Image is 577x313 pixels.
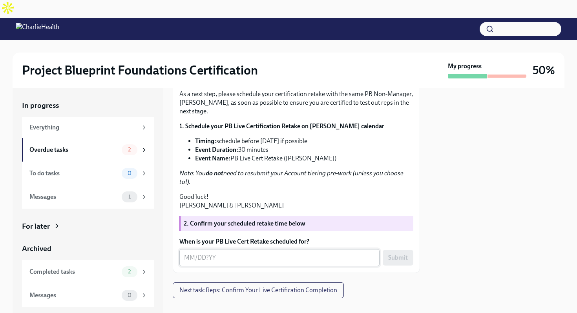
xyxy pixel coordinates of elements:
strong: Event Duration: [195,146,238,153]
a: Messages0 [22,284,154,307]
strong: 1. Schedule your PB Live Certification Retake on [PERSON_NAME] calendar [179,122,384,130]
div: Completed tasks [29,268,119,276]
strong: Timing: [195,137,216,145]
span: Next task : Reps: Confirm Your Live Certification Completion [179,286,337,294]
span: 2 [123,269,135,275]
div: Everything [29,123,137,132]
strong: do not [206,169,223,177]
img: CharlieHealth [16,23,59,35]
a: Completed tasks2 [22,260,154,284]
li: 30 minutes [195,146,413,154]
em: Note: You need to resubmit your Account tiering pre-work (unless you choose to!). [179,169,404,186]
h2: Project Blueprint Foundations Certification [22,62,258,78]
li: schedule before [DATE] if possible [195,137,413,146]
a: Everything [22,117,154,138]
a: In progress [22,100,154,111]
div: To do tasks [29,169,119,178]
a: Messages1 [22,185,154,209]
p: Good luck! [PERSON_NAME] & [PERSON_NAME] [179,193,413,210]
div: Messages [29,291,119,300]
span: 2 [123,147,135,153]
strong: My progress [448,62,482,71]
div: Messages [29,193,119,201]
button: Next task:Reps: Confirm Your Live Certification Completion [173,282,344,298]
div: Overdue tasks [29,146,119,154]
a: For later [22,221,154,231]
span: 1 [124,194,135,200]
a: Overdue tasks2 [22,138,154,162]
p: As a next step, please schedule your certification retake with the same PB Non-Manager, [PERSON_N... [179,90,413,116]
span: 0 [123,292,136,298]
li: PB Live Cert Retake ([PERSON_NAME]) [195,154,413,163]
label: When is your PB Live Cert Retake scheduled for? [179,237,413,246]
a: Archived [22,244,154,254]
a: To do tasks0 [22,162,154,185]
div: For later [22,221,50,231]
strong: 2. Confirm your scheduled retake time below [184,220,305,227]
span: 0 [123,170,136,176]
h3: 50% [533,63,555,77]
strong: Event Name: [195,155,230,162]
